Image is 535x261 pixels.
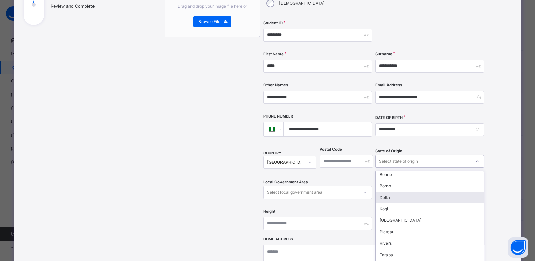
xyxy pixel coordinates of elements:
[375,82,402,88] label: Email Address
[376,180,484,192] div: Borno
[375,51,392,57] label: Surname
[263,20,283,26] label: Student ID
[198,19,220,25] span: Browse File
[178,4,247,9] span: Drag and drop your image file here or
[376,203,484,215] div: Kogi
[263,209,275,214] label: Height
[376,249,484,261] div: Taraba
[263,179,308,185] span: Local Government Area
[263,151,282,155] span: COUNTRY
[263,51,284,57] label: First Name
[279,0,324,6] label: [DEMOGRAPHIC_DATA]
[263,114,293,119] label: Phone Number
[375,148,402,154] span: State of Origin
[376,192,484,203] div: Delta
[376,226,484,238] div: Plateau
[267,186,322,199] div: Select local government area
[263,82,288,88] label: Other Names
[508,237,528,258] button: Open asap
[376,215,484,226] div: [GEOGRAPHIC_DATA]
[376,238,484,249] div: Rivers
[376,169,484,180] div: Benue
[320,147,342,152] label: Postal Code
[375,115,403,121] label: Date of Birth
[267,159,304,165] div: [GEOGRAPHIC_DATA]
[379,155,418,168] div: Select state of origin
[263,237,293,242] label: Home Address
